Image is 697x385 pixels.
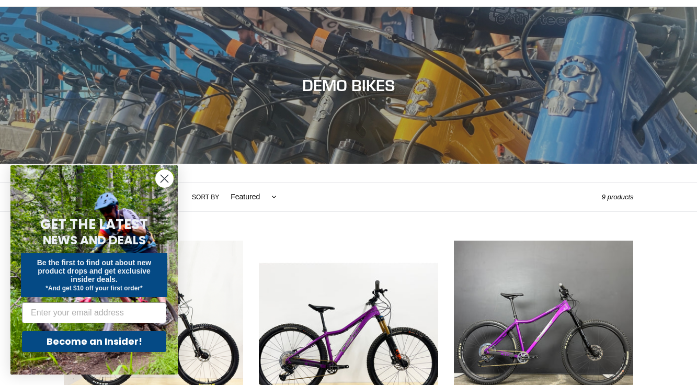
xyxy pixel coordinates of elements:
label: Sort by [192,192,219,202]
span: DEMO BIKES [302,76,395,95]
span: NEWS AND DEALS [43,232,146,248]
span: *And get $10 off your first order* [45,285,142,292]
button: Close dialog [155,169,174,188]
span: GET THE LATEST [40,215,148,234]
span: Be the first to find out about new product drops and get exclusive insider deals. [37,258,152,284]
span: 9 products [602,193,634,201]
input: Enter your email address [22,302,166,323]
button: Become an Insider! [22,331,166,352]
